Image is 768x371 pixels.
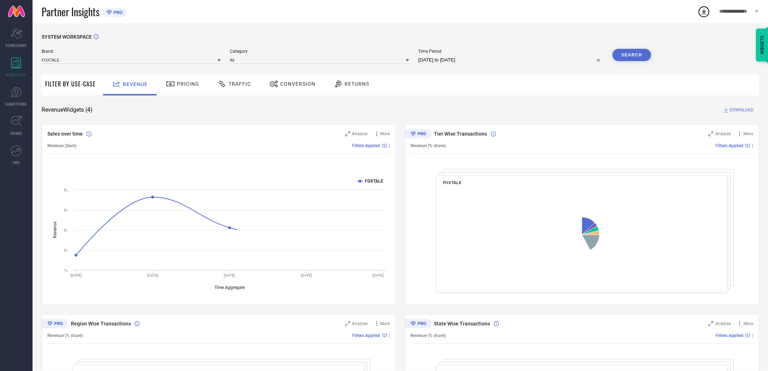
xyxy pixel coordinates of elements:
span: FWD [13,160,20,165]
span: Returns [345,81,369,87]
svg: Zoom [345,131,350,136]
text: 2L [64,248,68,252]
span: | [752,143,753,148]
svg: Zoom [708,321,713,326]
span: Analyse [715,131,731,136]
span: Pricing [177,81,199,87]
text: FOXTALE [365,179,383,184]
tspan: Revenue [52,221,57,238]
svg: Zoom [708,131,713,136]
span: Analyse [352,131,368,136]
text: 5L [64,188,68,192]
span: Sales over time [47,131,83,137]
text: [DATE] [147,273,158,277]
text: 1L [64,268,68,272]
span: Region Wise Transactions [71,321,131,327]
svg: Zoom [345,321,350,326]
span: Time Period [418,49,603,54]
span: Revenue (% share) [411,333,446,338]
text: [DATE] [372,273,384,277]
span: | [752,333,753,338]
span: Conversion [280,81,315,87]
span: SCORECARDS [6,43,27,48]
span: TRENDS [10,131,22,136]
text: [DATE] [71,273,82,277]
tspan: Time Aggregate [214,285,245,290]
span: Analyse [715,321,731,326]
button: Search [613,49,652,61]
span: DOWNLOAD [730,106,754,114]
span: Partner Insights [42,4,99,19]
text: [DATE] [301,273,312,277]
span: More [743,321,753,326]
input: Select time period [418,56,603,64]
div: Premium [42,319,68,330]
span: Revenue (Sum) [47,143,76,148]
span: Revenue Widgets ( 4 ) [42,106,93,114]
text: 4L [64,208,68,212]
span: FOXTALE [443,180,461,185]
span: Revenue [123,81,148,87]
span: Traffic [229,81,251,87]
text: [DATE] [224,273,235,277]
span: Revenue (% share) [47,333,83,338]
span: Filters Applied [716,143,743,148]
span: Brand [42,49,221,54]
span: Revenue (% share) [411,143,446,148]
span: SUGGESTIONS [5,101,27,107]
span: Tier Wise Transactions [434,131,487,137]
text: 3L [64,228,68,232]
div: Premium [405,319,432,330]
div: Premium [405,129,432,140]
span: More [380,131,390,136]
span: | [389,333,390,338]
span: Filters Applied [353,333,380,338]
span: Filters Applied [716,333,743,338]
span: Filter By Use-Case [45,80,96,88]
span: | [389,143,390,148]
span: More [380,321,390,326]
span: State Wise Transactions [434,321,490,327]
span: WORKSPACE [7,72,26,77]
div: Open download list [697,5,711,18]
span: SYSTEM WORKSPACE [42,34,92,40]
span: PRO [112,10,123,15]
span: Category [230,49,409,54]
span: More [743,131,753,136]
span: Analyse [352,321,368,326]
span: Filters Applied [353,143,380,148]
